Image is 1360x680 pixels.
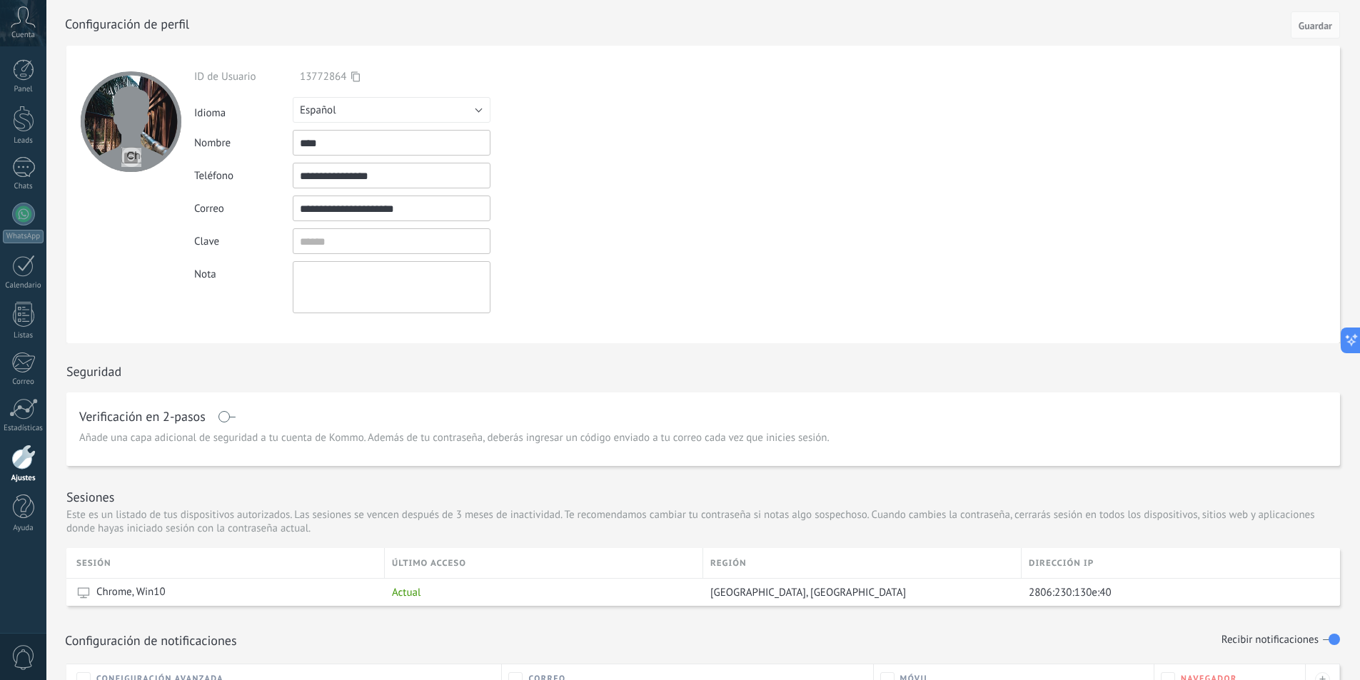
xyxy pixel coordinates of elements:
div: Durango, Mexico [703,579,1014,606]
div: Chats [3,182,44,191]
div: Correo [3,377,44,387]
div: Nombre [194,136,293,150]
div: Región [703,548,1021,578]
div: Listas [3,331,44,340]
div: WhatsApp [3,230,44,243]
div: Dirección IP [1022,548,1340,578]
p: Este es un listado de tus dispositivos autorizados. Las sesiones se vencen después de 3 meses de ... [66,508,1340,535]
h1: Verificación en 2-pasos [79,411,206,422]
div: Nota [194,261,293,281]
h1: Recibir notificaciones [1222,634,1319,646]
div: Correo [194,202,293,215]
h1: Configuración de notificaciones [65,632,237,649]
div: Ayuda [3,524,44,533]
span: Cuenta [11,31,35,40]
div: Panel [3,85,44,94]
span: [GEOGRAPHIC_DATA], [GEOGRAPHIC_DATA] [710,586,906,599]
span: Actual [392,586,420,599]
div: Sesión [76,548,384,578]
div: Leads [3,136,44,146]
span: Chrome, Win10 [96,585,166,599]
span: 13772864 [300,70,346,83]
h1: Seguridad [66,363,121,380]
div: último acceso [385,548,702,578]
div: Ajustes [3,474,44,483]
span: 2806:230:130e:40 [1029,586,1112,599]
span: Añade una capa adicional de seguridad a tu cuenta de Kommo. Además de tu contraseña, deberás ingr... [79,431,830,445]
div: 2806:230:130e:40 [1022,579,1329,606]
div: Calendario [3,281,44,290]
div: Teléfono [194,169,293,183]
div: Idioma [194,101,293,120]
div: Clave [194,235,293,248]
div: Estadísticas [3,424,44,433]
button: Guardar [1291,11,1340,39]
span: Español [300,103,336,117]
span: Guardar [1299,21,1332,31]
button: Español [293,97,490,123]
div: ID de Usuario [194,70,293,83]
h1: Sesiones [66,489,114,505]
